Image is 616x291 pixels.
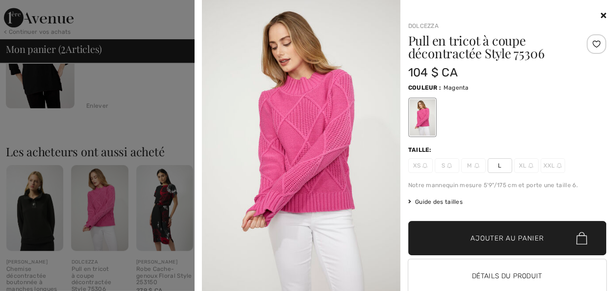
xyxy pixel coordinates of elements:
img: ring-m.svg [422,163,427,168]
img: ring-m.svg [557,163,562,168]
span: Magenta [444,84,469,91]
font: Guide des tailles [415,198,463,205]
img: ring-m.svg [474,163,479,168]
button: Ajouter au panier [408,221,607,255]
a: Dolcezza [408,23,439,29]
h1: Pull en tricot à coupe décontractée Style 75306 [408,34,573,60]
font: M [467,161,472,170]
div: Taille: [408,145,434,154]
span: L [488,158,512,173]
font: S [442,161,445,170]
span: Couleur : [408,84,442,91]
img: ring-m.svg [447,163,452,168]
div: Notre mannequin mesure 5'9"/175 cm et porte une taille 6. [408,181,607,190]
span: Ajouter au panier [470,233,543,243]
span: 104 $ CA [408,66,458,79]
span: Bavarder [18,7,58,16]
img: Bag.svg [576,232,587,244]
div: Magenta [409,99,435,136]
font: XL [519,161,527,170]
font: XS [413,161,421,170]
img: ring-m.svg [528,163,533,168]
font: XXL [543,161,555,170]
